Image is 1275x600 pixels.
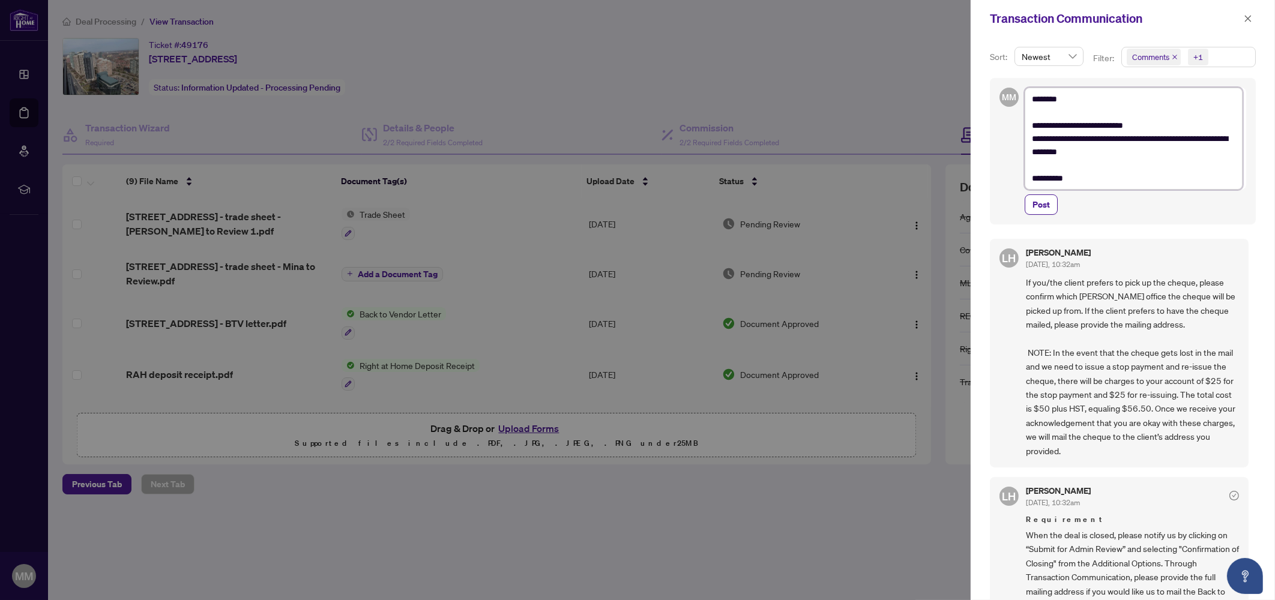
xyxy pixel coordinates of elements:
[1026,260,1080,269] span: [DATE], 10:32am
[1002,91,1016,104] span: MM
[1026,275,1239,458] span: If you/the client prefers to pick up the cheque, please confirm which [PERSON_NAME] office the ch...
[1002,488,1016,505] span: LH
[1002,250,1016,266] span: LH
[1032,195,1050,214] span: Post
[1227,558,1263,594] button: Open asap
[1022,47,1076,65] span: Newest
[990,10,1240,28] div: Transaction Communication
[1193,51,1203,63] div: +1
[1026,514,1239,526] span: Requirement
[1026,248,1091,257] h5: [PERSON_NAME]
[1093,52,1116,65] p: Filter:
[1025,194,1058,215] button: Post
[1127,49,1181,65] span: Comments
[1229,491,1239,500] span: check-circle
[1026,498,1080,507] span: [DATE], 10:32am
[1132,51,1169,63] span: Comments
[1244,14,1252,23] span: close
[1172,54,1178,60] span: close
[990,50,1010,64] p: Sort:
[1026,487,1091,495] h5: [PERSON_NAME]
